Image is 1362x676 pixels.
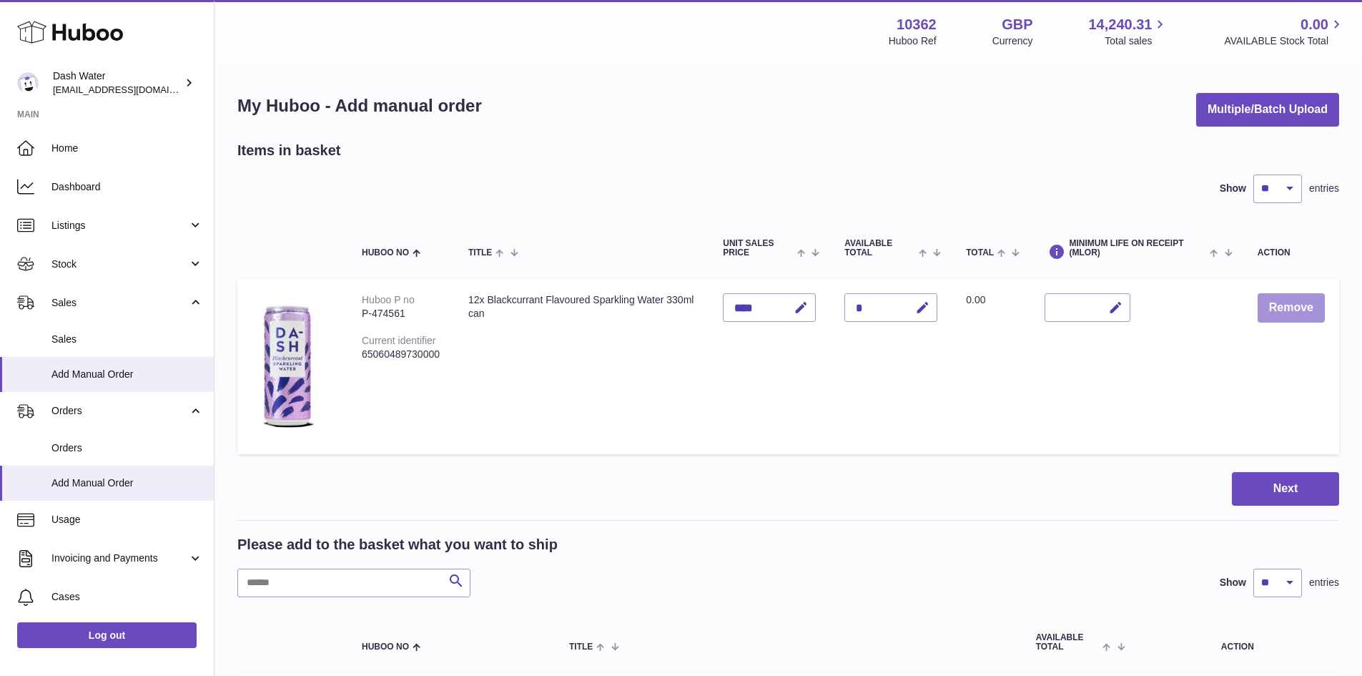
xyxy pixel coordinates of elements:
span: Orders [51,441,203,455]
span: entries [1309,576,1339,589]
span: Title [468,248,492,258]
span: 0.00 [1301,15,1328,34]
span: Orders [51,404,188,418]
h2: Please add to the basket what you want to ship [237,535,558,554]
div: Huboo P no [362,294,415,305]
span: Unit Sales Price [723,239,794,258]
button: Next [1232,472,1339,506]
span: Cases [51,590,203,604]
span: Minimum Life On Receipt (MLOR) [1069,239,1206,258]
div: P-474561 [362,307,440,320]
span: Title [569,642,593,652]
span: Add Manual Order [51,476,203,490]
div: Dash Water [53,69,182,97]
strong: GBP [1002,15,1032,34]
button: Remove [1258,293,1325,323]
span: 14,240.31 [1088,15,1152,34]
span: Usage [51,513,203,526]
img: bea@dash-water.com [17,72,39,94]
span: Sales [51,296,188,310]
span: Huboo no [362,248,409,258]
div: Current identifier [362,335,436,346]
td: 12x Blackcurrant Flavoured Sparkling Water 330ml can [454,279,709,454]
strong: 10362 [897,15,937,34]
h1: My Huboo - Add manual order [237,94,482,117]
span: Total [966,248,994,258]
span: AVAILABLE Stock Total [1224,34,1345,48]
a: Log out [17,622,197,648]
h2: Items in basket [237,141,341,160]
label: Show [1220,182,1246,195]
span: AVAILABLE Total [1036,633,1100,652]
span: Huboo no [362,642,409,652]
div: Action [1258,248,1325,258]
span: entries [1309,182,1339,195]
button: Multiple/Batch Upload [1196,93,1339,127]
div: Huboo Ref [889,34,937,48]
div: 65060489730000 [362,348,440,361]
span: [EMAIL_ADDRESS][DOMAIN_NAME] [53,84,210,95]
span: Add Manual Order [51,368,203,381]
span: 0.00 [966,294,985,305]
span: Invoicing and Payments [51,552,188,565]
span: Home [51,142,203,155]
th: Action [1136,619,1339,666]
img: 12x Blackcurrant Flavoured Sparkling Water 330ml can [252,293,323,436]
div: Currency [992,34,1033,48]
a: 0.00 AVAILABLE Stock Total [1224,15,1345,48]
span: Total sales [1105,34,1168,48]
a: 14,240.31 Total sales [1088,15,1168,48]
span: Listings [51,219,188,232]
span: AVAILABLE Total [844,239,915,258]
span: Sales [51,333,203,346]
span: Stock [51,258,188,271]
label: Show [1220,576,1246,589]
span: Dashboard [51,180,203,194]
